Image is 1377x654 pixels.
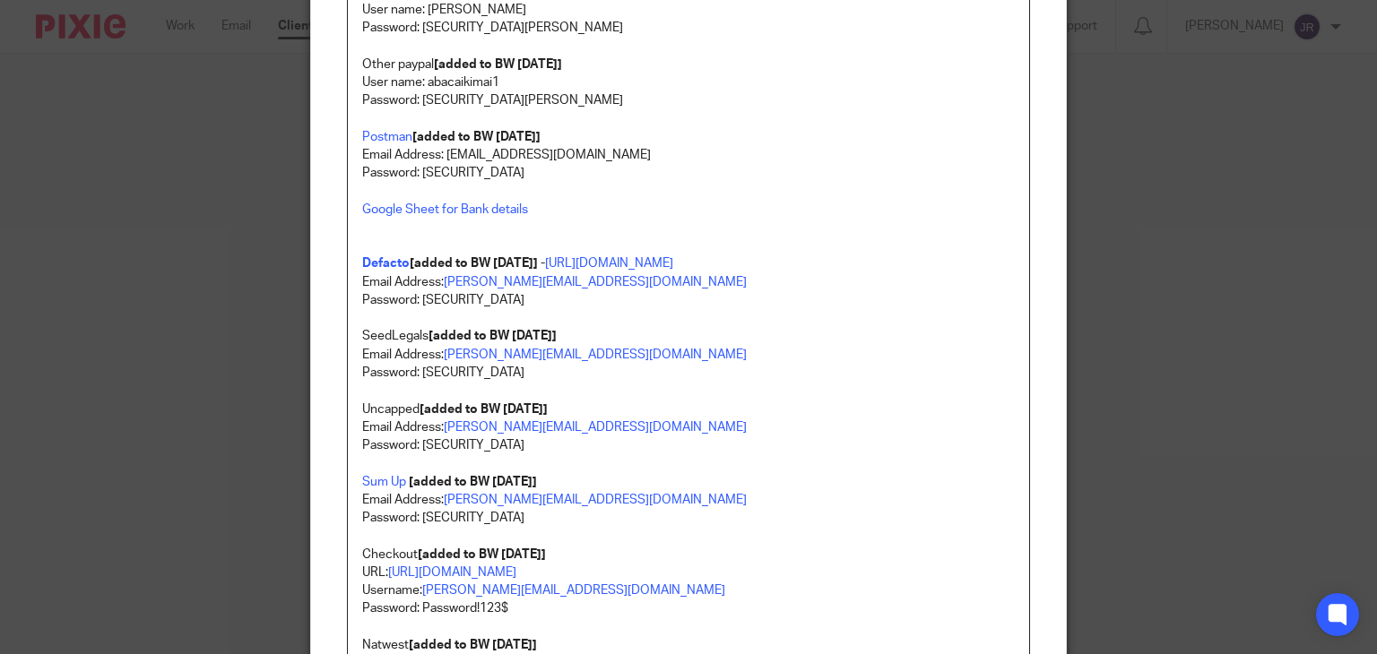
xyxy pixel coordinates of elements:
[362,257,410,270] a: Defacto
[362,309,1016,346] p: SeedLegals
[362,73,1016,91] p: User name: abacaikimai1
[388,566,516,579] a: [URL][DOMAIN_NAME]
[362,146,1016,164] p: Email Address: [EMAIL_ADDRESS][DOMAIN_NAME]
[409,639,537,651] strong: [added to BW [DATE]]
[362,291,1016,309] p: Password: [SECURITY_DATA]
[362,527,1016,617] p: Checkout URL: Username: Password: Password!123$
[362,476,406,488] a: Sum Up
[418,548,546,561] strong: [added to BW [DATE]]
[429,330,557,342] strong: [added to BW [DATE]]
[434,58,562,71] strong: [added to BW [DATE]]
[362,273,1016,291] p: Email Address:
[362,400,1016,418] p: Uncapped
[362,203,528,216] a: Google Sheet for Bank details
[362,418,1016,509] p: Email Address: Password: [SECURITY_DATA] Email Address:
[362,131,412,143] a: Postman
[409,476,537,488] strong: [added to BW [DATE]]
[362,1,1016,38] p: User name: [PERSON_NAME] Password: [SECURITY_DATA][PERSON_NAME]
[422,584,725,597] a: [PERSON_NAME][EMAIL_ADDRESS][DOMAIN_NAME]
[362,164,1016,182] p: Password: [SECURITY_DATA]
[362,91,1016,109] p: Password: [SECURITY_DATA][PERSON_NAME]
[444,421,747,434] a: [PERSON_NAME][EMAIL_ADDRESS][DOMAIN_NAME]
[362,636,1016,654] p: Natwest
[444,276,747,288] a: [PERSON_NAME][EMAIL_ADDRESS][DOMAIN_NAME]
[362,346,1016,364] p: Email Address:
[362,364,1016,382] p: Password: [SECURITY_DATA]
[362,56,1016,73] p: Other paypal
[410,257,545,270] strong: [added to BW [DATE]] -
[545,257,673,270] a: [URL][DOMAIN_NAME]
[444,494,747,506] a: [PERSON_NAME][EMAIL_ADDRESS][DOMAIN_NAME]
[362,509,1016,527] p: Password: [SECURITY_DATA]
[420,403,548,416] strong: [added to BW [DATE]]
[444,349,747,361] a: [PERSON_NAME][EMAIL_ADDRESS][DOMAIN_NAME]
[412,131,541,143] strong: [added to BW [DATE]]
